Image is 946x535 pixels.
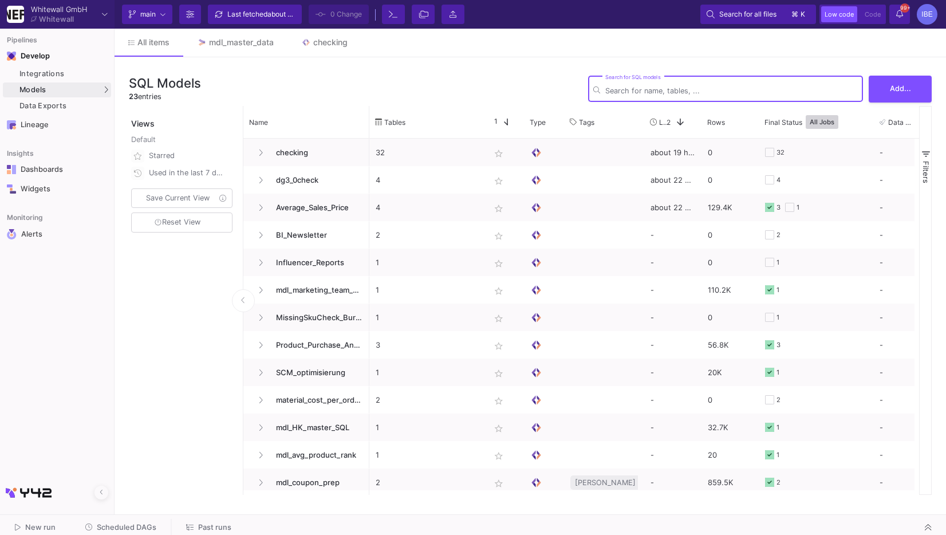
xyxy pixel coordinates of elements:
[889,5,910,24] button: 99+
[776,249,779,276] div: 1
[530,394,542,406] img: SQL Model
[776,139,785,166] div: 32
[208,5,302,24] button: Last fetchedabout 21 hours ago
[376,249,478,276] p: 1
[644,441,701,469] div: -
[667,118,671,127] span: 2
[376,469,478,496] p: 2
[821,6,857,22] button: Low code
[376,359,478,386] p: 1
[3,180,111,198] a: Navigation iconWidgets
[3,99,111,113] a: Data Exports
[131,213,232,233] button: Reset View
[530,257,542,269] img: SQL Model
[3,47,111,65] mat-expansion-panel-header: Navigation iconDevelop
[701,469,759,496] div: 859.5K
[644,359,701,386] div: -
[492,367,506,380] mat-icon: star_border
[530,147,542,159] img: SQL Model
[129,91,201,102] div: entries
[700,5,816,24] button: Search for all files⌘k
[269,387,363,414] span: material_cost_per_order_sku
[301,38,311,48] img: Tab icon
[644,139,701,166] div: about 19 hours ago
[806,115,838,129] button: All Jobs
[3,160,111,179] a: Navigation iconDashboards
[7,165,16,174] img: Navigation icon
[880,387,924,413] div: -
[701,166,759,194] div: 0
[880,249,924,276] div: -
[19,85,46,95] span: Models
[719,6,776,23] span: Search for all files
[880,414,924,440] div: -
[198,523,231,532] span: Past runs
[492,449,506,463] mat-icon: star_border
[492,477,506,490] mat-icon: star_border
[492,257,506,270] mat-icon: star_border
[3,225,111,244] a: Navigation iconAlerts
[530,339,542,351] img: SQL Model
[376,332,478,359] p: 3
[376,222,478,249] p: 2
[701,249,759,276] div: 0
[129,92,138,101] span: 23
[776,222,781,249] div: 2
[129,147,235,164] button: Starred
[3,116,111,134] a: Navigation iconLineage
[913,4,937,25] button: IBE
[701,386,759,414] div: 0
[21,229,96,239] div: Alerts
[39,15,74,23] div: Whitewall
[376,167,478,194] p: 4
[3,66,111,81] a: Integrations
[801,7,805,21] span: k
[776,332,781,359] div: 3
[269,194,363,221] span: Average_Sales_Price
[880,194,924,221] div: -
[917,4,937,25] div: IBE
[644,331,701,359] div: -
[269,167,363,194] span: dg3_0check
[25,523,56,532] span: New run
[492,339,506,353] mat-icon: star_border
[644,276,701,304] div: -
[19,69,108,78] div: Integrations
[7,120,16,129] img: Navigation icon
[313,38,348,47] div: checking
[197,38,207,48] img: Tab icon
[490,117,498,127] span: 1
[701,359,759,386] div: 20K
[31,6,87,13] div: Whitewall GmbH
[776,277,779,304] div: 1
[888,118,915,127] span: Data Tests
[122,5,172,24] button: main
[605,86,858,95] input: Search for name, tables, ...
[644,386,701,414] div: -
[149,147,226,164] div: Starred
[659,118,667,127] span: Last Used
[764,109,857,135] div: Final Status
[869,76,932,103] button: Add...
[644,249,701,276] div: -
[707,118,725,127] span: Rows
[921,161,931,183] span: Filters
[825,10,854,18] span: Low code
[269,249,363,276] span: Influencer_Reports
[376,442,478,469] p: 1
[530,422,542,434] img: SQL Model
[701,221,759,249] div: 0
[269,277,363,304] span: mdl_marketing_team_data_overview_optimisation
[131,134,235,147] div: Default
[97,523,156,532] span: Scheduled DAGs
[146,194,210,202] span: Save Current View
[530,229,542,241] img: SQL Model
[644,469,701,496] div: -
[776,442,779,469] div: 1
[137,38,170,47] span: All items
[149,164,226,182] div: Used in the last 7 days
[644,166,701,194] div: about 22 hours ago
[269,222,363,249] span: BI_Newsletter
[530,477,542,489] img: SQL Model
[865,10,881,18] span: Code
